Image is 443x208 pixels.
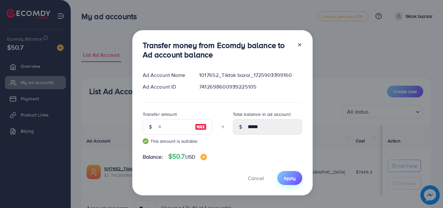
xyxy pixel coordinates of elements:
span: Cancel [248,175,264,182]
div: 7412698600939225105 [194,83,307,91]
span: USD [185,153,195,160]
img: image [200,154,207,160]
img: image [195,123,207,131]
h4: $50.7 [168,153,207,161]
small: This amount is suitable [143,138,212,144]
label: Transfer amount [143,111,177,117]
img: guide [143,138,149,144]
div: Ad Account ID [138,83,194,91]
div: Ad Account Name [138,71,194,79]
h3: Transfer money from Ecomdy balance to Ad account balance [143,41,292,59]
div: 1017652_Tiktok bazar_1725903399160 [194,71,307,79]
label: Total balance in ad account [233,111,291,117]
span: Balance: [143,153,163,161]
span: Apply [284,175,296,181]
button: Apply [277,171,302,185]
button: Cancel [240,171,272,185]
